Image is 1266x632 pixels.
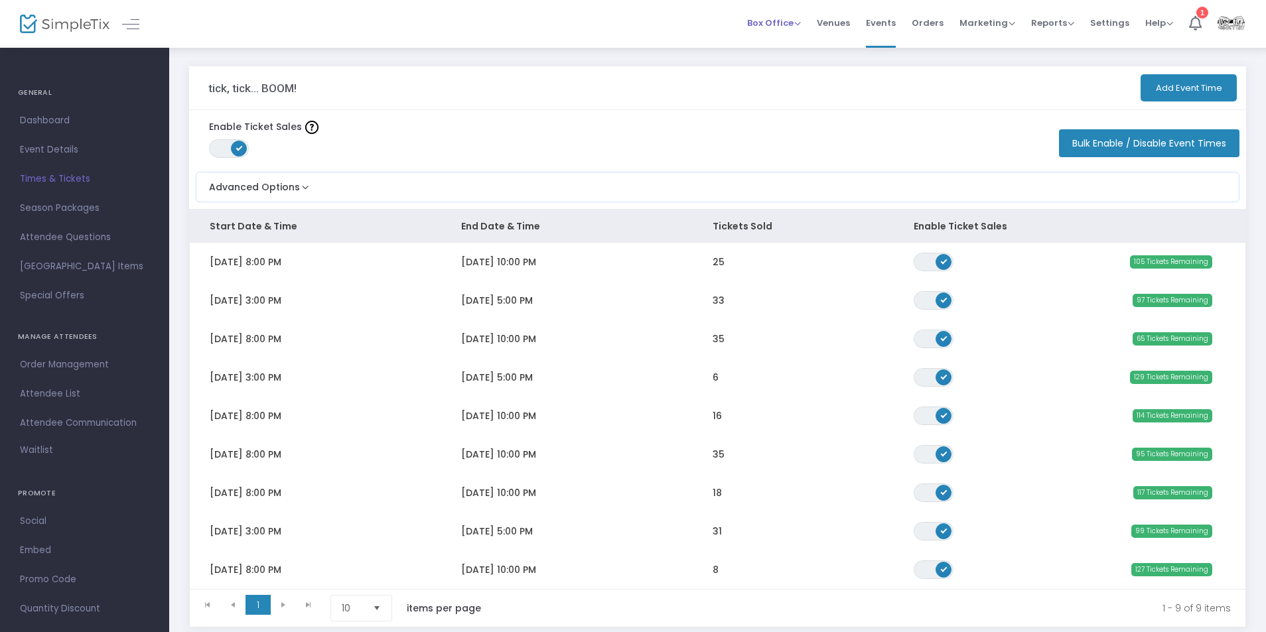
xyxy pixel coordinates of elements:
span: Quantity Discount [20,600,149,617]
th: Tickets Sold [693,210,894,243]
h3: tick, tick... BOOM! [208,82,297,95]
span: Attendee List [20,385,149,403]
span: Order Management [20,356,149,373]
span: Box Office [747,17,801,29]
span: [DATE] 8:00 PM [210,486,281,499]
span: 8 [713,563,719,576]
span: Settings [1090,6,1129,40]
span: Special Offers [20,287,149,304]
span: 6 [713,371,719,384]
span: 16 [713,409,722,422]
span: [DATE] 10:00 PM [461,563,536,576]
span: ON [940,527,947,533]
span: Marketing [959,17,1015,29]
span: [GEOGRAPHIC_DATA] Items [20,258,149,275]
span: Help [1145,17,1173,29]
span: 95 Tickets Remaining [1132,448,1212,461]
span: Embed [20,542,149,559]
span: ON [236,145,243,151]
th: Enable Ticket Sales [894,210,1044,243]
span: Page 1 [246,595,271,615]
span: [DATE] 8:00 PM [210,563,281,576]
div: 1 [1196,7,1208,19]
span: Promo Code [20,571,149,588]
span: 65 Tickets Remaining [1133,332,1212,346]
span: [DATE] 8:00 PM [210,332,281,346]
th: Start Date & Time [190,210,441,243]
span: [DATE] 5:00 PM [461,525,533,538]
div: Data table [190,210,1245,589]
label: items per page [407,601,481,615]
span: [DATE] 3:00 PM [210,294,281,307]
button: Select [368,596,386,621]
span: ON [940,373,947,379]
span: [DATE] 8:00 PM [210,448,281,461]
span: Dashboard [20,112,149,129]
span: Social [20,513,149,530]
span: ON [940,565,947,572]
label: Enable Ticket Sales [209,120,318,134]
span: 127 Tickets Remaining [1131,563,1212,576]
span: Reports [1031,17,1074,29]
span: [DATE] 10:00 PM [461,486,536,499]
span: 99 Tickets Remaining [1131,525,1212,538]
button: Add Event Time [1141,74,1237,101]
span: Event Details [20,141,149,158]
th: End Date & Time [441,210,693,243]
span: Events [866,6,896,40]
span: Attendee Communication [20,414,149,432]
span: Season Packages [20,200,149,217]
span: 33 [713,294,725,307]
span: [DATE] 10:00 PM [461,332,536,346]
span: [DATE] 8:00 PM [210,255,281,269]
span: Attendee Questions [20,229,149,246]
span: 35 [713,332,725,346]
span: 97 Tickets Remaining [1133,294,1212,307]
span: 129 Tickets Remaining [1130,371,1212,384]
span: ON [940,296,947,302]
span: Times & Tickets [20,170,149,188]
span: 105 Tickets Remaining [1130,255,1212,269]
span: 117 Tickets Remaining [1133,486,1212,499]
span: ON [940,257,947,264]
span: [DATE] 3:00 PM [210,371,281,384]
h4: PROMOTE [18,480,151,507]
button: Advanced Options [196,172,312,194]
span: [DATE] 8:00 PM [210,409,281,422]
span: 18 [713,486,722,499]
kendo-pager-info: 1 - 9 of 9 items [509,595,1231,621]
span: 35 [713,448,725,461]
button: Bulk Enable / Disable Event Times [1059,129,1239,157]
span: ON [940,411,947,418]
span: [DATE] 10:00 PM [461,448,536,461]
span: 114 Tickets Remaining [1133,409,1212,422]
span: [DATE] 10:00 PM [461,255,536,269]
span: [DATE] 3:00 PM [210,525,281,538]
span: ON [940,488,947,495]
span: [DATE] 5:00 PM [461,371,533,384]
img: question-mark [305,121,318,134]
span: Venues [817,6,850,40]
span: ON [940,334,947,341]
span: Waitlist [20,444,53,457]
span: [DATE] 5:00 PM [461,294,533,307]
h4: GENERAL [18,80,151,106]
span: [DATE] 10:00 PM [461,409,536,422]
span: 10 [342,601,362,615]
span: ON [940,450,947,456]
span: 31 [713,525,722,538]
h4: MANAGE ATTENDEES [18,324,151,350]
span: Orders [912,6,944,40]
span: 25 [713,255,725,269]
